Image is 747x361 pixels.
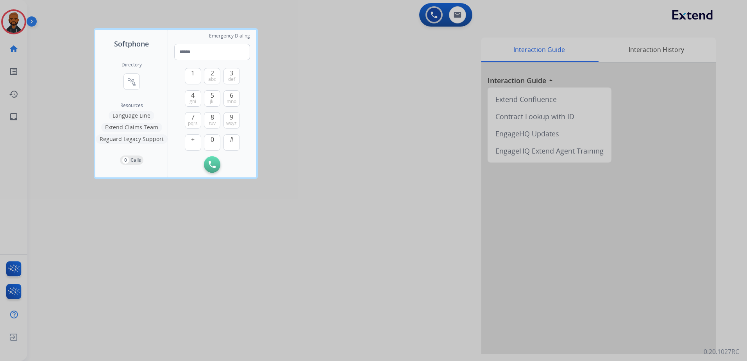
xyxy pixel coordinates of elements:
[211,68,214,78] span: 2
[189,98,196,105] span: ghi
[227,98,236,105] span: mno
[120,155,143,165] button: 0Calls
[191,135,195,144] span: +
[230,91,233,100] span: 6
[204,134,220,151] button: 0
[114,38,149,49] span: Softphone
[120,102,143,109] span: Resources
[204,112,220,129] button: 8tuv
[211,91,214,100] span: 5
[122,157,129,164] p: 0
[211,113,214,122] span: 8
[185,112,201,129] button: 7pqrs
[185,134,201,151] button: +
[209,161,216,168] img: call-button
[191,91,195,100] span: 4
[210,98,214,105] span: jkl
[204,68,220,84] button: 2abc
[101,123,162,132] button: Extend Claims Team
[230,68,233,78] span: 3
[209,33,250,39] span: Emergency Dialing
[96,134,168,144] button: Reguard Legacy Support
[130,157,141,164] p: Calls
[223,134,240,151] button: #
[191,113,195,122] span: 7
[230,135,234,144] span: #
[223,90,240,107] button: 6mno
[127,77,136,86] mat-icon: connect_without_contact
[228,76,235,82] span: def
[211,135,214,144] span: 0
[185,90,201,107] button: 4ghi
[188,120,198,127] span: pqrs
[209,120,216,127] span: tuv
[230,113,233,122] span: 9
[122,62,142,68] h2: Directory
[208,76,216,82] span: abc
[223,68,240,84] button: 3def
[191,68,195,78] span: 1
[223,112,240,129] button: 9wxyz
[226,120,237,127] span: wxyz
[109,111,154,120] button: Language Line
[204,90,220,107] button: 5jkl
[185,68,201,84] button: 1
[704,347,739,356] p: 0.20.1027RC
